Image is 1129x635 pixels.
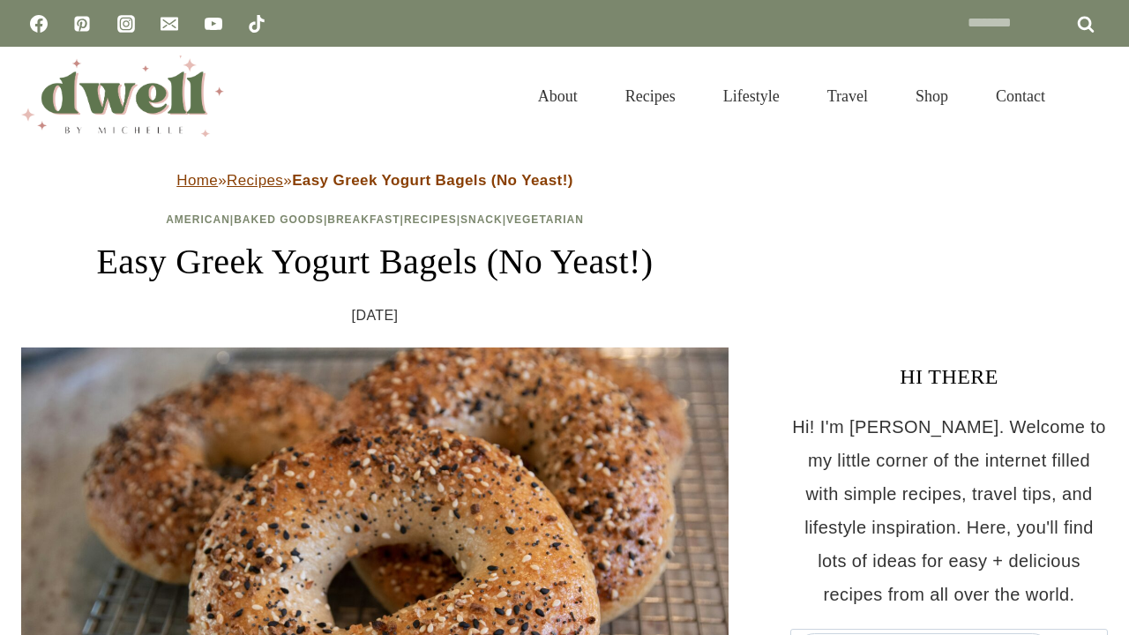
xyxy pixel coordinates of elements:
a: YouTube [196,6,231,41]
a: Recipes [404,213,457,226]
h1: Easy Greek Yogurt Bagels (No Yeast!) [21,235,729,288]
a: Recipes [227,172,283,189]
a: Shop [892,65,972,127]
a: Instagram [108,6,144,41]
a: Email [152,6,187,41]
a: Contact [972,65,1069,127]
a: Facebook [21,6,56,41]
a: Baked Goods [234,213,324,226]
a: Snack [460,213,503,226]
a: Home [176,172,218,189]
a: Vegetarian [506,213,584,226]
nav: Primary Navigation [514,65,1069,127]
a: Pinterest [64,6,100,41]
a: TikTok [239,6,274,41]
a: About [514,65,602,127]
a: Breakfast [327,213,400,226]
strong: Easy Greek Yogurt Bagels (No Yeast!) [292,172,573,189]
span: | | | | | [166,213,584,226]
a: Travel [804,65,892,127]
a: Recipes [602,65,699,127]
a: American [166,213,230,226]
a: Lifestyle [699,65,804,127]
button: View Search Form [1078,81,1108,111]
time: [DATE] [352,303,399,329]
h3: HI THERE [790,361,1108,392]
span: » » [176,172,573,189]
img: DWELL by michelle [21,56,224,137]
p: Hi! I'm [PERSON_NAME]. Welcome to my little corner of the internet filled with simple recipes, tr... [790,410,1108,611]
